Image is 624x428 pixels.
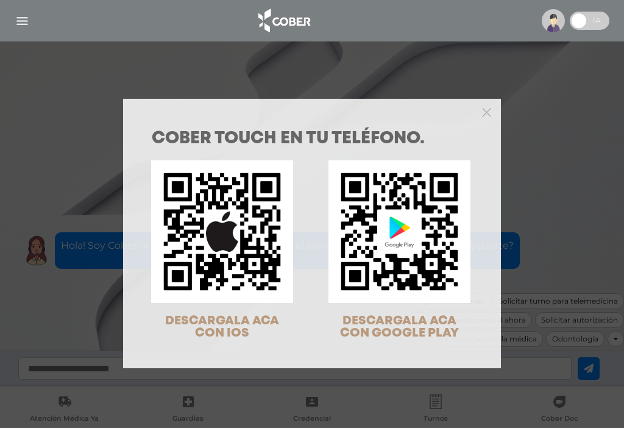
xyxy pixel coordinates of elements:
img: qr-code [328,160,470,302]
button: Close [482,106,491,117]
span: DESCARGALA ACA CON GOOGLE PLAY [340,315,459,339]
img: qr-code [151,160,293,302]
h1: COBER TOUCH en tu teléfono. [152,130,472,148]
span: DESCARGALA ACA CON IOS [165,315,279,339]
